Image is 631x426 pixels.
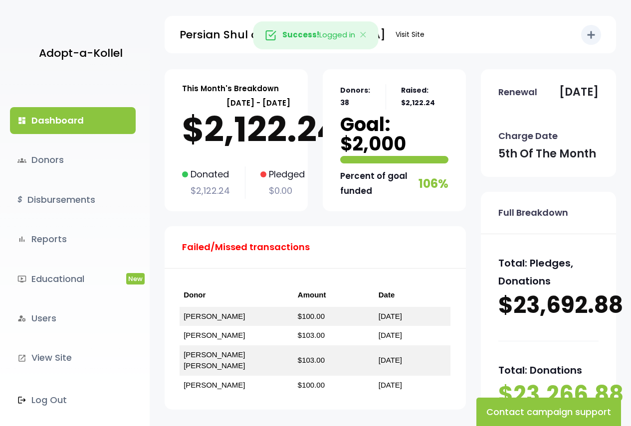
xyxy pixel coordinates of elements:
p: Pledged [260,166,305,182]
th: Date [375,284,451,307]
p: Failed/Missed transactions [182,239,310,255]
p: Full Breakdown [498,205,568,221]
p: Adopt-a-Kollel [39,43,123,63]
i: bar_chart [17,235,26,244]
a: [DATE] [379,381,402,389]
p: [DATE] - [DATE] [182,96,290,110]
button: Contact campaign support [476,398,621,426]
p: Raised: $2,122.24 [401,84,448,109]
i: launch [17,354,26,363]
span: groups [17,156,26,165]
i: $ [17,193,22,207]
p: Total: Pledges, Donations [498,254,599,290]
span: New [126,273,145,284]
a: $100.00 [298,312,325,320]
a: Visit Site [391,25,429,44]
a: bar_chartReports [10,226,136,253]
i: dashboard [17,116,26,125]
p: $2,122.24 [182,183,230,199]
a: [PERSON_NAME] [184,381,245,389]
p: Charge Date [498,128,558,144]
i: manage_accounts [17,314,26,323]
a: [DATE] [379,356,402,364]
a: [DATE] [379,331,402,339]
a: dashboardDashboard [10,107,136,134]
i: ondemand_video [17,275,26,284]
a: groupsDonors [10,146,136,173]
a: launchView Site [10,344,136,371]
p: $23,266.88 [498,379,599,410]
button: add [581,25,601,45]
a: ondemand_videoEducationalNew [10,266,136,292]
p: $0.00 [260,183,305,199]
p: 106% [419,173,448,194]
p: $23,692.88 [498,290,599,321]
div: Logged in [253,21,378,49]
a: $103.00 [298,356,325,364]
p: Donors: 38 [340,84,371,109]
p: 5th of the month [498,144,596,164]
p: Persian Shul of [GEOGRAPHIC_DATA] [180,25,386,45]
a: [DATE] [379,312,402,320]
button: Close [349,22,378,49]
th: Amount [294,284,375,307]
p: Renewal [498,84,537,100]
p: Goal: $2,000 [340,115,448,153]
i: add [585,29,597,41]
a: $Disbursements [10,186,136,213]
a: [PERSON_NAME] [184,331,245,339]
p: Total: Donations [498,361,599,379]
p: Donated [182,166,230,182]
strong: Success! [282,29,319,40]
a: [PERSON_NAME] [184,312,245,320]
a: Log Out [10,387,136,414]
a: [PERSON_NAME] [PERSON_NAME] [184,350,245,370]
a: Adopt-a-Kollel [34,29,123,77]
p: Percent of goal funded [340,168,416,199]
a: manage_accountsUsers [10,305,136,332]
a: $103.00 [298,331,325,339]
th: Donor [180,284,294,307]
p: $2,122.24 [182,110,290,149]
p: [DATE] [559,82,599,102]
a: $100.00 [298,381,325,389]
p: This Month's Breakdown [182,82,279,95]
